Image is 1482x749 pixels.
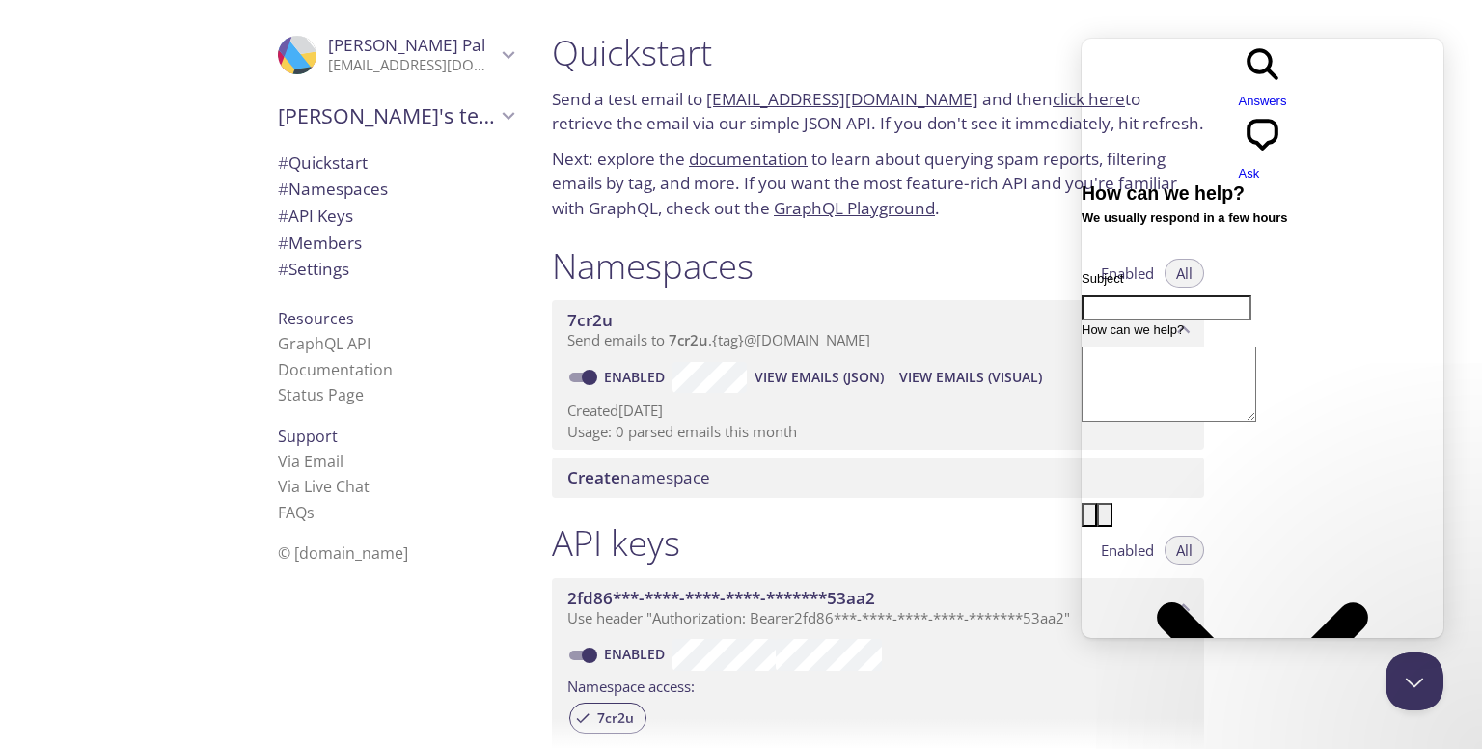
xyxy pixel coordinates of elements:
label: Namespace access: [567,671,695,699]
span: Send emails to . {tag} @[DOMAIN_NAME] [567,330,870,349]
h1: Namespaces [552,244,754,288]
span: © [DOMAIN_NAME] [278,542,408,564]
span: API Keys [278,205,353,227]
a: Enabled [601,368,672,386]
div: Members [262,230,529,257]
div: 7cr2u [569,703,646,734]
span: Namespaces [278,178,388,200]
a: click here [1053,88,1125,110]
div: Sushanta Pal [262,23,529,87]
a: Status Page [278,384,364,405]
p: Send a test email to and then to retrieve the email via our simple JSON API. If you don't see it ... [552,87,1204,136]
p: [EMAIL_ADDRESS][DOMAIN_NAME] [328,56,496,75]
button: View Emails (JSON) [747,362,892,393]
p: Next: explore the to learn about querying spam reports, filtering emails by tag, and more. If you... [552,147,1204,221]
div: Sushanta's team [262,91,529,141]
a: documentation [689,148,808,170]
a: FAQ [278,502,315,523]
h1: API keys [552,521,680,565]
span: # [278,178,288,200]
a: [EMAIL_ADDRESS][DOMAIN_NAME] [706,88,978,110]
span: Create [567,466,620,488]
iframe: Help Scout Beacon - Close [1386,652,1443,710]
span: Members [278,232,362,254]
a: Via Live Chat [278,476,370,497]
button: View Emails (Visual) [892,362,1050,393]
span: [PERSON_NAME] Pal [328,34,485,56]
span: Quickstart [278,152,368,174]
span: s [307,502,315,523]
iframe: Help Scout Beacon - Live Chat, Contact Form, and Knowledge Base [1082,39,1443,638]
div: Team Settings [262,256,529,283]
span: 7cr2u [669,330,708,349]
span: Support [278,426,338,447]
span: [PERSON_NAME]'s team [278,102,496,129]
a: GraphQL API [278,333,370,354]
span: Resources [278,308,354,329]
span: Settings [278,258,349,280]
span: View Emails (JSON) [755,366,884,389]
a: GraphQL Playground [774,197,935,219]
a: Documentation [278,359,393,380]
a: Via Email [278,451,343,472]
span: # [278,258,288,280]
div: Create namespace [552,458,1204,498]
span: 7cr2u [567,309,613,331]
span: namespace [567,466,710,488]
div: Quickstart [262,150,529,177]
p: Created [DATE] [567,401,1189,421]
a: Enabled [601,645,672,663]
div: API Keys [262,203,529,230]
div: 7cr2u namespace [552,300,1204,360]
span: # [278,205,288,227]
p: Usage: 0 parsed emails this month [567,422,1189,442]
span: 7cr2u [586,709,645,727]
span: # [278,232,288,254]
span: View Emails (Visual) [899,366,1042,389]
span: # [278,152,288,174]
h1: Quickstart [552,31,1204,74]
div: Namespaces [262,176,529,203]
